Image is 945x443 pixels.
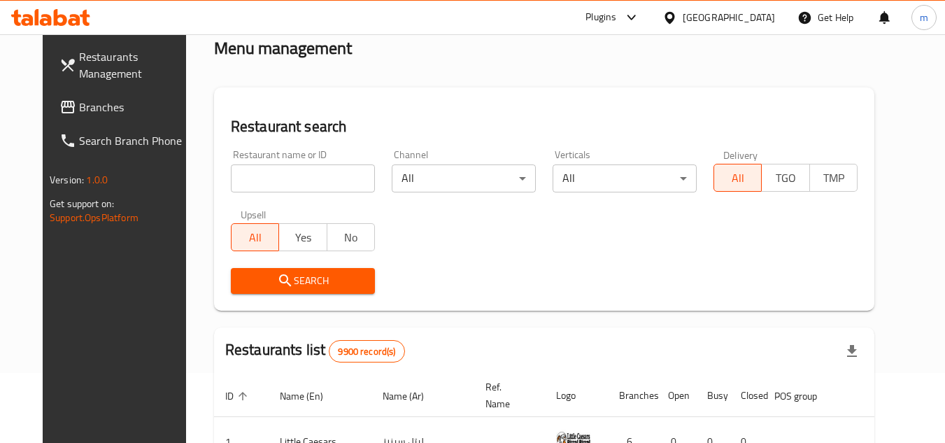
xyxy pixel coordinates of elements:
[48,40,201,90] a: Restaurants Management
[485,379,528,412] span: Ref. Name
[767,168,804,188] span: TGO
[333,227,369,248] span: No
[809,164,858,192] button: TMP
[214,37,352,59] h2: Menu management
[50,209,138,227] a: Support.OpsPlatform
[231,268,375,294] button: Search
[545,374,608,417] th: Logo
[383,388,442,405] span: Name (Ar)
[241,209,267,219] label: Upsell
[48,90,201,124] a: Branches
[816,168,852,188] span: TMP
[48,124,201,157] a: Search Branch Phone
[920,10,928,25] span: m
[50,195,114,213] span: Get support on:
[79,99,190,115] span: Branches
[696,374,730,417] th: Busy
[242,272,364,290] span: Search
[280,388,341,405] span: Name (En)
[774,388,835,405] span: POS group
[285,227,321,248] span: Yes
[683,10,775,25] div: [GEOGRAPHIC_DATA]
[585,9,616,26] div: Plugins
[231,223,279,251] button: All
[761,164,809,192] button: TGO
[79,48,190,82] span: Restaurants Management
[657,374,696,417] th: Open
[86,171,108,189] span: 1.0.0
[723,150,758,160] label: Delivery
[713,164,762,192] button: All
[231,164,375,192] input: Search for restaurant name or ID..
[608,374,657,417] th: Branches
[79,132,190,149] span: Search Branch Phone
[392,164,536,192] div: All
[720,168,756,188] span: All
[835,335,869,368] div: Export file
[231,116,858,137] h2: Restaurant search
[730,374,763,417] th: Closed
[225,388,252,405] span: ID
[278,223,327,251] button: Yes
[50,171,84,189] span: Version:
[327,223,375,251] button: No
[329,340,404,363] div: Total records count
[225,339,405,363] h2: Restaurants list
[553,164,697,192] div: All
[329,345,404,358] span: 9900 record(s)
[237,227,273,248] span: All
